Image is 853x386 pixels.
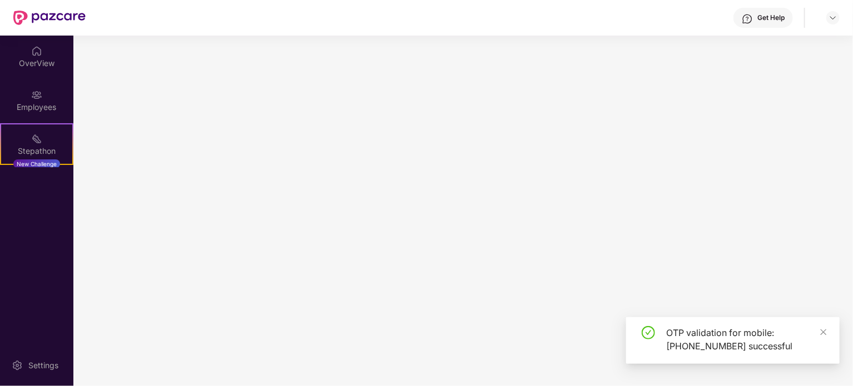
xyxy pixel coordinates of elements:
[31,46,42,57] img: svg+xml;base64,PHN2ZyBpZD0iSG9tZSIgeG1sbnM9Imh0dHA6Ly93d3cudzMub3JnLzIwMDAvc3ZnIiB3aWR0aD0iMjAiIG...
[31,133,42,144] img: svg+xml;base64,PHN2ZyB4bWxucz0iaHR0cDovL3d3dy53My5vcmcvMjAwMC9zdmciIHdpZHRoPSIyMSIgaGVpZ2h0PSIyMC...
[31,89,42,101] img: svg+xml;base64,PHN2ZyBpZD0iRW1wbG95ZWVzIiB4bWxucz0iaHR0cDovL3d3dy53My5vcmcvMjAwMC9zdmciIHdpZHRoPS...
[25,360,62,371] div: Settings
[666,326,826,353] div: OTP validation for mobile: [PHONE_NUMBER] successful
[13,11,86,25] img: New Pazcare Logo
[742,13,753,24] img: svg+xml;base64,PHN2ZyBpZD0iSGVscC0zMngzMiIgeG1sbnM9Imh0dHA6Ly93d3cudzMub3JnLzIwMDAvc3ZnIiB3aWR0aD...
[13,159,60,168] div: New Challenge
[642,326,655,339] span: check-circle
[12,360,23,371] img: svg+xml;base64,PHN2ZyBpZD0iU2V0dGluZy0yMHgyMCIgeG1sbnM9Imh0dHA6Ly93d3cudzMub3JnLzIwMDAvc3ZnIiB3aW...
[757,13,785,22] div: Get Help
[1,146,72,157] div: Stepathon
[829,13,837,22] img: svg+xml;base64,PHN2ZyBpZD0iRHJvcGRvd24tMzJ4MzIiIHhtbG5zPSJodHRwOi8vd3d3LnczLm9yZy8yMDAwL3N2ZyIgd2...
[820,328,827,336] span: close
